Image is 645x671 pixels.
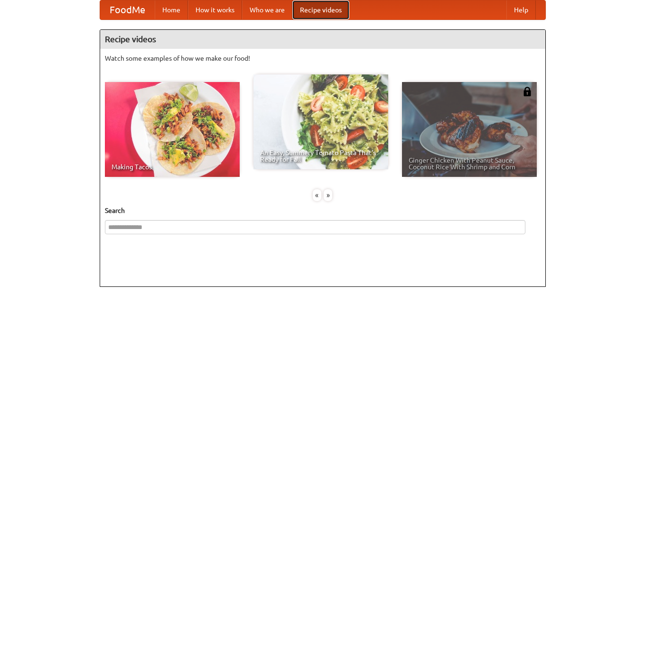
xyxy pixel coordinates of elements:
span: An Easy, Summery Tomato Pasta That's Ready for Fall [260,149,382,163]
a: Home [155,0,188,19]
a: How it works [188,0,242,19]
a: FoodMe [100,0,155,19]
a: Help [506,0,536,19]
div: » [324,189,332,201]
p: Watch some examples of how we make our food! [105,54,541,63]
a: Who we are [242,0,292,19]
a: Recipe videos [292,0,349,19]
a: An Easy, Summery Tomato Pasta That's Ready for Fall [253,74,388,169]
img: 483408.png [523,87,532,96]
h5: Search [105,206,541,215]
div: « [313,189,321,201]
h4: Recipe videos [100,30,545,49]
a: Making Tacos [105,82,240,177]
span: Making Tacos [112,164,233,170]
